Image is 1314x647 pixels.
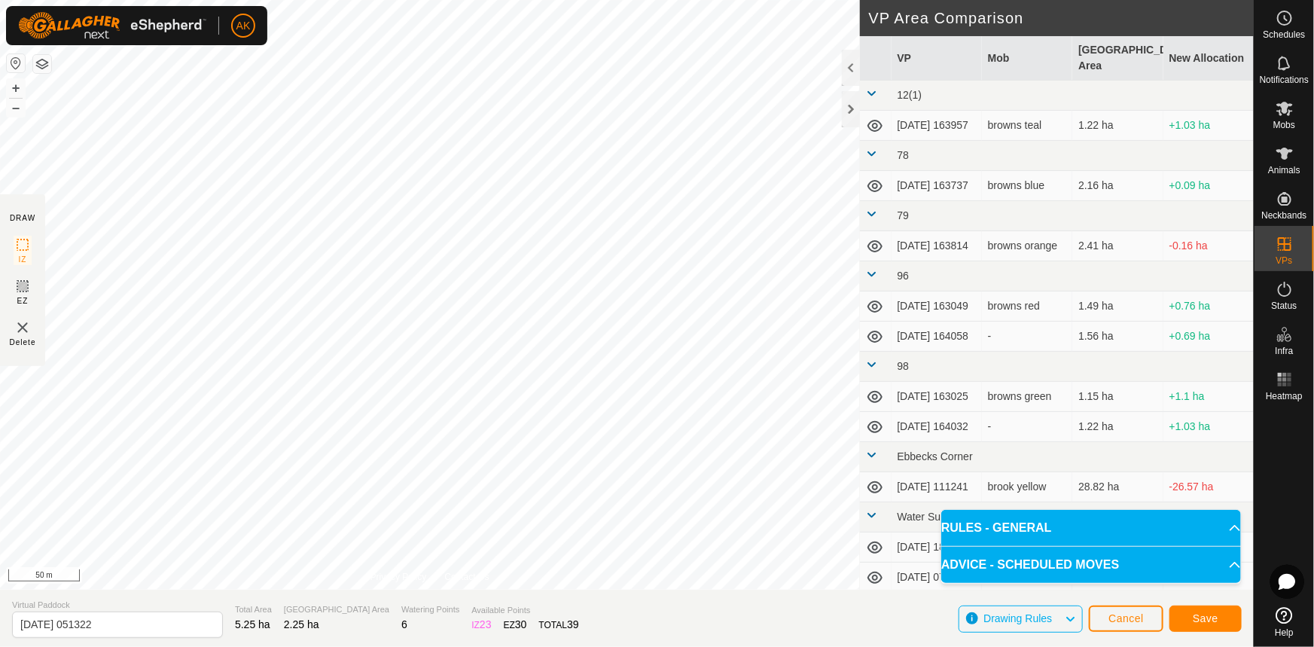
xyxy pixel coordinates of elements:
div: - [988,419,1066,435]
td: 1.22 ha [1072,412,1163,442]
td: -26.57 ha [1163,472,1254,502]
h2: VP Area Comparison [869,9,1255,27]
div: browns teal [988,117,1066,133]
span: Status [1271,301,1297,310]
td: +0.09 ha [1163,171,1254,201]
span: Delete [10,337,36,348]
a: Help [1255,601,1314,643]
a: Contact Us [444,570,489,584]
span: VPs [1276,256,1292,265]
th: New Allocation [1163,36,1254,81]
span: Watering Points [401,603,459,616]
span: 79 [898,209,910,221]
a: Privacy Policy [370,570,427,584]
span: Water Supply [898,511,961,523]
td: +1.03 ha [1163,412,1254,442]
p-accordion-header: ADVICE - SCHEDULED MOVES [941,547,1241,583]
span: 30 [515,618,527,630]
span: 98 [898,360,910,372]
span: Virtual Paddock [12,599,223,612]
td: [DATE] 071153 [892,563,982,593]
span: Drawing Rules [983,612,1052,624]
th: Mob [982,36,1072,81]
span: Cancel [1108,612,1144,624]
div: EZ [504,617,527,633]
td: -0.16 ha [1163,231,1254,261]
td: [DATE] 164058 [892,322,982,352]
span: Help [1275,628,1294,637]
button: Save [1169,606,1242,632]
td: 1.49 ha [1072,291,1163,322]
td: +0.69 ha [1163,322,1254,352]
td: +0.76 ha [1163,291,1254,322]
span: Available Points [471,604,578,617]
td: 1.22 ha [1072,111,1163,141]
span: Mobs [1273,121,1295,130]
div: browns blue [988,178,1066,194]
span: Animals [1268,166,1300,175]
div: browns orange [988,238,1066,254]
span: 2.25 ha [284,618,319,630]
span: 96 [898,270,910,282]
td: 2.16 ha [1072,171,1163,201]
span: ADVICE - SCHEDULED MOVES [941,556,1119,574]
td: [DATE] 163737 [892,171,982,201]
td: [DATE] 163957 [892,111,982,141]
span: Ebbecks Corner [898,450,973,462]
span: RULES - GENERAL [941,519,1052,537]
img: Gallagher Logo [18,12,206,39]
span: 23 [480,618,492,630]
span: 6 [401,618,407,630]
td: [DATE] 163814 [892,231,982,261]
div: IZ [471,617,491,633]
span: Notifications [1260,75,1309,84]
button: Map Layers [33,55,51,73]
span: Heatmap [1266,392,1303,401]
td: +1.1 ha [1163,382,1254,412]
div: browns green [988,389,1066,404]
td: [DATE] 164032 [892,412,982,442]
span: Infra [1275,346,1293,356]
span: Schedules [1263,30,1305,39]
td: [DATE] 163025 [892,382,982,412]
span: Neckbands [1261,211,1306,220]
p-accordion-header: RULES - GENERAL [941,510,1241,546]
div: brook yellow [988,479,1066,495]
img: VP [14,319,32,337]
span: EZ [17,295,29,307]
td: [DATE] 163049 [892,291,982,322]
td: 1.15 ha [1072,382,1163,412]
td: 2.41 ha [1072,231,1163,261]
span: 39 [567,618,579,630]
span: 12(1) [898,89,922,101]
span: Save [1193,612,1218,624]
button: Cancel [1089,606,1163,632]
td: [DATE] 182356 [892,533,982,563]
td: 1.56 ha [1072,322,1163,352]
th: VP [892,36,982,81]
div: - [988,328,1066,344]
span: 78 [898,149,910,161]
div: DRAW [10,212,35,224]
div: TOTAL [539,617,579,633]
td: 28.82 ha [1072,472,1163,502]
td: +1.03 ha [1163,111,1254,141]
button: + [7,79,25,97]
span: IZ [19,254,27,265]
span: [GEOGRAPHIC_DATA] Area [284,603,389,616]
th: [GEOGRAPHIC_DATA] Area [1072,36,1163,81]
button: Reset Map [7,54,25,72]
div: browns red [988,298,1066,314]
span: AK [236,18,251,34]
td: [DATE] 111241 [892,472,982,502]
button: – [7,99,25,117]
span: 5.25 ha [235,618,270,630]
span: Total Area [235,603,272,616]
